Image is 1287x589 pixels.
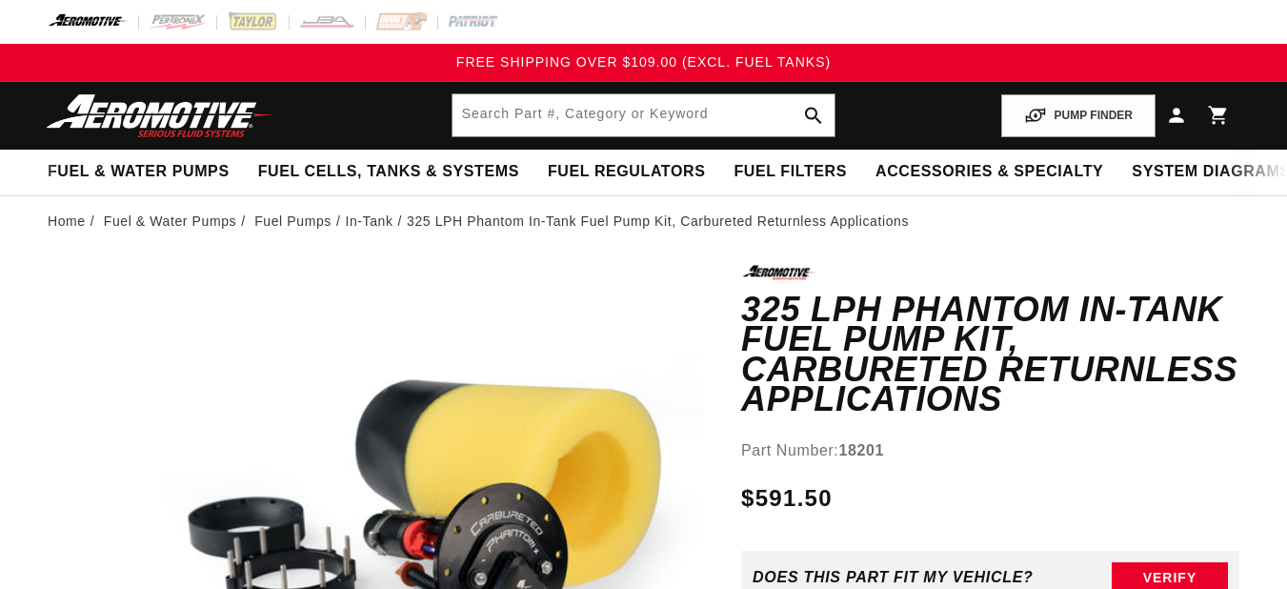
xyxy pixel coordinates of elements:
button: PUMP FINDER [1001,94,1156,137]
summary: Fuel Regulators [533,150,719,194]
li: In-Tank [345,211,407,232]
a: Fuel Pumps [254,211,332,232]
span: Fuel Regulators [548,162,705,182]
summary: Fuel Cells, Tanks & Systems [244,150,533,194]
span: Accessories & Specialty [875,162,1103,182]
a: Home [48,211,86,232]
span: Fuel Filters [734,162,847,182]
summary: Fuel & Water Pumps [33,150,244,194]
span: $591.50 [741,481,833,516]
div: Does This part fit My vehicle? [753,569,1034,586]
summary: Fuel Filters [719,150,861,194]
input: Search by Part Number, Category or Keyword [452,94,835,136]
span: Fuel & Water Pumps [48,162,230,182]
span: Fuel Cells, Tanks & Systems [258,162,519,182]
strong: 18201 [838,442,884,458]
img: Aeromotive [41,93,279,138]
a: Fuel & Water Pumps [104,211,236,232]
h1: 325 LPH Phantom In-Tank Fuel Pump Kit, Carbureted Returnless Applications [741,294,1239,415]
button: search button [793,94,835,136]
span: FREE SHIPPING OVER $109.00 (EXCL. FUEL TANKS) [456,54,831,70]
div: Part Number: [741,438,1239,463]
nav: breadcrumbs [48,211,1239,232]
summary: Accessories & Specialty [861,150,1117,194]
li: 325 LPH Phantom In-Tank Fuel Pump Kit, Carbureted Returnless Applications [407,211,909,232]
